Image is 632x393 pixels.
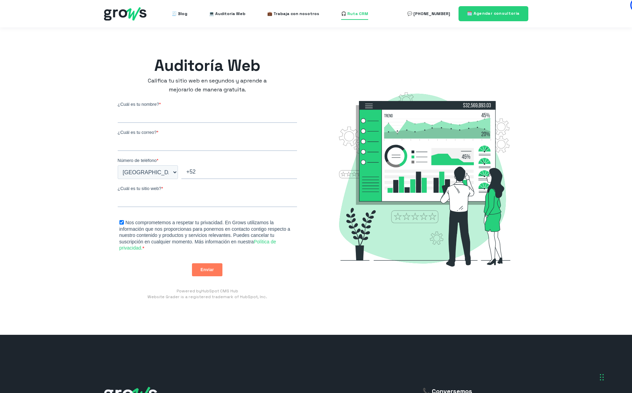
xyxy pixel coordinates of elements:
a: 💼 Trabaja con nosotros [267,7,319,21]
h2: Califica tu sitio web en segundos y aprende a mejorarlo de manera gratuita. [136,76,279,94]
div: Drag [600,367,604,388]
a: 🗓️ Agendar consultoría [459,6,528,21]
span: ¿Cuál es tu correo? [118,130,157,135]
a: HubSpot CMS Hub [201,288,238,294]
h1: Auditoría Web [118,55,297,76]
img: grows - hubspot [104,7,146,21]
span: Nos comprometemos a respetar tu privacidad. En Grows utilizamos la información que nos proporcion... [119,220,291,251]
a: 💬 [PHONE_NUMBER] [407,7,450,21]
span: ¿Cuál es tu nombre? [118,102,159,107]
span: ¿Cuál es tu sitio web? [118,186,162,191]
span: 🗓️ Agendar consultoría [467,11,520,16]
input: Enviar [192,263,222,276]
iframe: Chat Widget [509,297,632,393]
span: Número de teléfono [118,158,157,163]
a: 🧾 Blog [172,7,187,21]
input: Nos comprometemos a respetar tu privacidad. En Grows utilizamos la información que nos proporcion... [119,220,124,225]
a: 🎧 Ruta CRM [341,7,368,21]
a: 💻 Auditoría Web [209,7,245,21]
a: Política de privacidad. [119,239,276,251]
p: Powered by Website Grader is a registered trademark of HubSpot, Inc. [118,288,297,300]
